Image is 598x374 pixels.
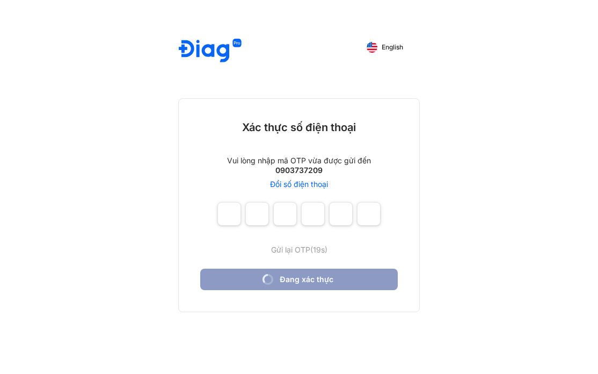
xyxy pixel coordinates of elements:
[200,269,398,290] button: Đang xác thực
[382,44,403,51] span: English
[179,39,242,64] img: logo
[275,166,323,175] div: 0903737209
[242,120,356,134] div: Xác thực số điện thoại
[367,42,377,53] img: English
[270,179,328,189] a: Đổi số điện thoại
[359,39,411,56] button: English
[227,156,371,166] div: Vui lòng nhập mã OTP vừa được gửi đến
